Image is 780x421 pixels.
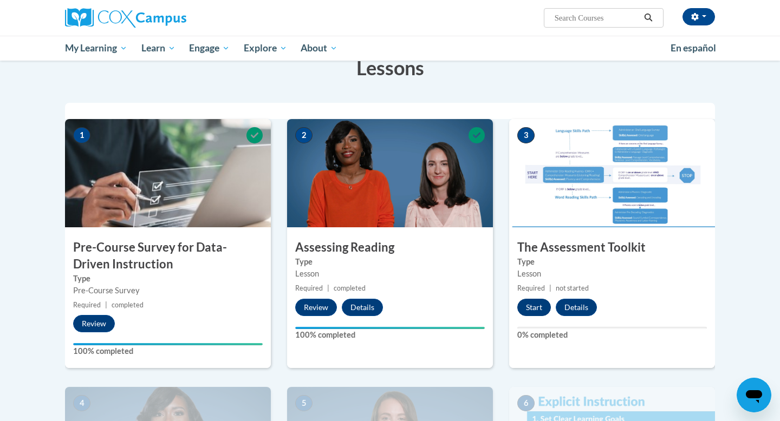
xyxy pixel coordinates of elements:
[517,329,707,341] label: 0% completed
[342,299,383,316] button: Details
[517,299,551,316] button: Start
[237,36,294,61] a: Explore
[112,301,144,309] span: completed
[295,256,485,268] label: Type
[73,285,263,297] div: Pre-Course Survey
[295,299,337,316] button: Review
[549,284,551,292] span: |
[189,42,230,55] span: Engage
[295,395,313,411] span: 5
[517,395,535,411] span: 6
[664,37,723,60] a: En español
[294,36,345,61] a: About
[244,42,287,55] span: Explore
[134,36,183,61] a: Learn
[295,327,485,329] div: Your progress
[182,36,237,61] a: Engage
[73,273,263,285] label: Type
[509,119,715,227] img: Course Image
[49,36,731,61] div: Main menu
[327,284,329,292] span: |
[73,127,90,143] span: 1
[73,301,101,309] span: Required
[517,127,535,143] span: 3
[295,268,485,280] div: Lesson
[517,268,707,280] div: Lesson
[65,54,715,81] h3: Lessons
[295,127,313,143] span: 2
[517,256,707,268] label: Type
[65,8,186,28] img: Cox Campus
[334,284,366,292] span: completed
[737,378,771,412] iframe: Button to launch messaging window
[65,8,271,28] a: Cox Campus
[65,239,271,273] h3: Pre-Course Survey for Data-Driven Instruction
[58,36,134,61] a: My Learning
[287,239,493,256] h3: Assessing Reading
[556,284,589,292] span: not started
[73,343,263,345] div: Your progress
[671,42,716,54] span: En español
[65,119,271,227] img: Course Image
[287,119,493,227] img: Course Image
[141,42,175,55] span: Learn
[73,395,90,411] span: 4
[295,284,323,292] span: Required
[640,11,656,24] button: Search
[517,284,545,292] span: Required
[554,11,640,24] input: Search Courses
[556,299,597,316] button: Details
[295,329,485,341] label: 100% completed
[105,301,107,309] span: |
[682,8,715,25] button: Account Settings
[509,239,715,256] h3: The Assessment Toolkit
[73,315,115,332] button: Review
[73,345,263,357] label: 100% completed
[301,42,337,55] span: About
[65,42,127,55] span: My Learning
